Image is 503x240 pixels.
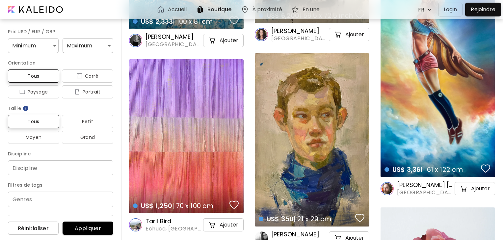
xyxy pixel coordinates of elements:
h6: Accueil [168,7,187,12]
span: US$ 1,250 [141,201,172,210]
button: favorites [228,198,240,211]
h6: Boutique [207,7,232,12]
a: Tarli BirdEchuca, [GEOGRAPHIC_DATA]cart-iconAjouter [129,217,244,232]
h5: Ajouter [220,37,238,44]
span: US$ 3,361 [392,165,423,174]
span: Grand [67,133,108,141]
h6: Filtres de tags [8,181,113,189]
button: iconCarré [62,69,113,83]
button: iconPortrait [62,85,113,98]
span: [GEOGRAPHIC_DATA], [GEOGRAPHIC_DATA] [146,41,202,48]
span: Moyen [13,133,54,141]
img: cart-icon [208,37,216,44]
button: cart-iconAjouter [329,28,369,41]
h6: [PERSON_NAME] [271,230,328,238]
img: icon [19,89,25,94]
button: Tous [8,115,59,128]
span: Appliquer [68,225,108,232]
h4: | 21 x 29 cm [259,215,353,223]
a: US$ 1,250| 70 x 100 cmfavoriteshttps://cdn.kaleido.art/CDN/Artwork/163796/Primary/medium.webp?upd... [129,59,244,213]
button: iconPaysage [8,85,59,98]
h6: Orientation [8,59,113,67]
button: cart-iconAjouter [455,182,495,195]
button: favorites [479,162,492,175]
span: Tous [13,118,54,125]
h4: | 70 x 100 cm [133,201,227,210]
span: Réinitialiser [13,225,53,232]
span: Paysage [13,88,54,96]
button: Tous [8,69,59,83]
button: Réinitialiser [8,222,59,235]
div: FR [415,4,426,15]
img: icon [75,89,80,94]
img: icon [77,73,82,79]
button: Appliquer [63,222,113,235]
img: cart-icon [208,221,216,229]
span: [GEOGRAPHIC_DATA], [GEOGRAPHIC_DATA] [271,35,328,42]
p: Login [444,6,457,13]
span: Petit [67,118,108,125]
img: arrow down [426,7,433,13]
span: [GEOGRAPHIC_DATA], [GEOGRAPHIC_DATA] [397,189,453,196]
a: Boutique [196,6,234,13]
button: favorites [228,14,240,27]
span: US$ 350 [267,214,294,224]
h6: En une [303,7,320,12]
a: Accueil [157,6,190,13]
button: Grand [62,131,113,144]
a: Rejoindre [465,3,501,16]
img: info [22,105,29,112]
h5: Ajouter [345,31,364,38]
h5: Ajouter [220,222,238,228]
h6: Tarli Bird [146,217,202,225]
a: US$ 350| 21 x 29 cmfavoriteshttps://cdn.kaleido.art/CDN/Artwork/167800/Primary/medium.webp?update... [255,53,369,227]
button: Petit [62,115,113,128]
h6: Discipline [8,150,113,158]
a: En une [291,6,323,13]
a: Login [438,3,465,16]
img: cart-icon [460,185,468,193]
span: Portrait [67,88,108,96]
img: cart-icon [334,31,342,39]
button: cart-iconAjouter [203,34,244,47]
span: Tous [13,72,54,80]
h5: Ajouter [471,185,490,192]
h4: | 61 x 122 cm [384,165,479,174]
a: [PERSON_NAME][GEOGRAPHIC_DATA], [GEOGRAPHIC_DATA]cart-iconAjouter [255,27,369,42]
a: À proximité [241,6,285,13]
h4: | 100 x 81 cm [133,17,227,26]
a: [PERSON_NAME] [PERSON_NAME][GEOGRAPHIC_DATA], [GEOGRAPHIC_DATA]cart-iconAjouter [381,181,495,196]
button: cart-iconAjouter [203,218,244,231]
span: Carré [67,72,108,80]
h6: [PERSON_NAME] [PERSON_NAME] [397,181,453,189]
h6: [PERSON_NAME] [146,33,202,41]
div: Maximum [63,38,113,53]
span: Echuca, [GEOGRAPHIC_DATA] [146,225,202,232]
button: favorites [354,211,366,225]
h6: Prix USD / EUR / GBP [8,28,113,36]
h6: [PERSON_NAME] [271,27,328,35]
button: Login [438,3,463,16]
h6: Taille [8,104,113,112]
button: Moyen [8,131,59,144]
span: US$ 2,333 [141,17,173,26]
a: [PERSON_NAME][GEOGRAPHIC_DATA], [GEOGRAPHIC_DATA]cart-iconAjouter [129,33,244,48]
div: Minimum [8,38,59,53]
h6: À proximité [252,7,282,12]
